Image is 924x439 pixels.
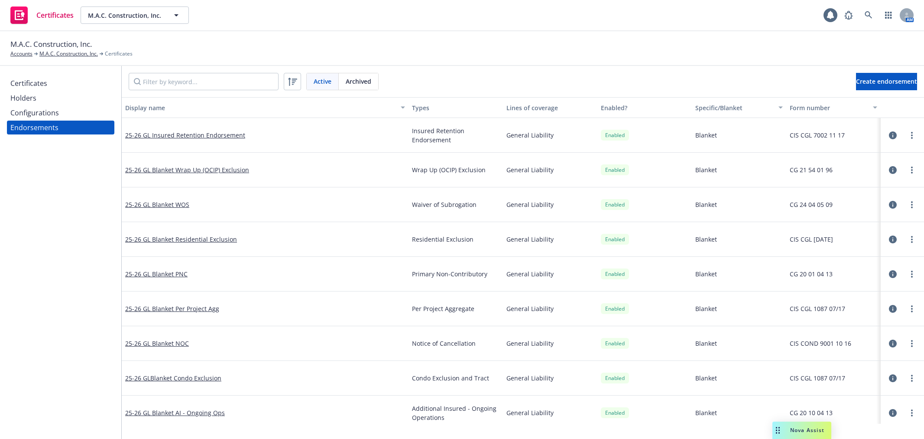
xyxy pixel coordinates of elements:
[125,131,245,139] a: 25-26 GL Insured Retention Endorsement
[506,200,594,209] span: General Liability
[601,164,629,175] div: Enabled
[7,76,114,90] a: Certificates
[10,91,36,105] div: Holders
[786,153,881,187] div: CG 21 54 01 96
[786,187,881,222] div: CG 24 04 05 09
[129,73,279,90] input: Filter by keyword...
[412,269,499,278] span: Primary Non-Contributory
[786,326,881,361] div: CIS COND 9001 10 16
[601,269,629,279] div: Enabled
[412,373,499,383] span: Condo Exclusion and Tract
[601,234,629,245] div: Enabled
[692,118,786,153] div: Blanket
[601,130,629,141] div: Enabled
[856,77,917,85] span: Create endorsement
[10,121,58,134] div: Endorsements
[907,200,917,210] a: more
[907,234,917,245] a: more
[7,91,114,105] a: Holders
[346,77,371,86] span: Archived
[506,269,594,278] span: General Liability
[692,187,786,222] div: Blanket
[907,269,917,279] a: more
[122,97,409,118] button: Display name
[412,165,499,174] span: Wrap Up (OCIP) Exclusion
[907,373,917,383] a: more
[7,121,114,134] a: Endorsements
[601,373,629,383] div: Enabled
[125,200,189,209] a: 25-26 GL Blanket WOS
[790,426,824,434] span: Nova Assist
[412,339,499,348] span: Notice of Cancellation
[695,103,773,112] div: Specific/Blanket
[412,103,499,112] div: Types
[786,396,881,430] div: CG 20 10 04 13
[125,305,219,313] a: 25-26 GL Blanket Per Project Agg
[692,257,786,292] div: Blanket
[10,106,59,120] div: Configurations
[412,235,499,244] span: Residential Exclusion
[506,304,594,313] span: General Liability
[125,235,237,243] a: 25-26 GL Blanket Residential Exclusion
[506,408,594,417] span: General Liability
[772,422,783,439] div: Drag to move
[7,3,77,27] a: Certificates
[786,292,881,326] div: CIS CGL 1087 07/17
[692,396,786,430] div: Blanket
[125,103,396,112] div: Display name
[10,39,92,50] span: M.A.C. Construction, Inc.
[772,422,831,439] button: Nova Assist
[786,222,881,257] div: CIS CGL [DATE]
[786,97,881,118] button: Form number
[692,97,786,118] button: Specific/Blanket
[907,408,917,418] a: more
[692,361,786,396] div: Blanket
[786,257,881,292] div: CG 20 01 04 13
[39,50,98,58] a: M.A.C. Construction, Inc.
[786,118,881,153] div: CIS CGL 7002 11 17
[506,339,594,348] span: General Liability
[506,131,594,140] span: General Liability
[907,338,917,349] a: more
[506,103,594,112] div: Lines of coverage
[907,165,917,175] a: more
[692,326,786,361] div: Blanket
[601,199,629,210] div: Enabled
[907,130,917,141] a: more
[412,200,499,209] span: Waiver of Subrogation
[856,73,917,90] button: Create endorsement
[692,153,786,187] div: Blanket
[412,126,499,144] span: Insured Retention Endorsement
[790,103,868,112] div: Form number
[125,270,188,278] a: 25-26 GL Blanket PNC
[7,106,114,120] a: Configurations
[105,50,133,58] span: Certificates
[506,235,594,244] span: General Liability
[601,103,688,112] div: Enabled?
[10,76,47,90] div: Certificates
[786,361,881,396] div: CIS CGL 1087 07/17
[601,303,629,314] div: Enabled
[10,50,32,58] a: Accounts
[506,373,594,383] span: General Liability
[597,97,692,118] button: Enabled?
[880,7,897,24] a: Switch app
[907,304,917,314] a: more
[88,11,163,20] span: M.A.C. Construction, Inc.
[125,374,221,382] a: 25-26 GLBlanket Condo Exclusion
[36,12,74,19] span: Certificates
[412,404,499,422] span: Additional Insured - Ongoing Operations
[840,7,857,24] a: Report a Bug
[860,7,877,24] a: Search
[601,338,629,349] div: Enabled
[125,166,249,174] a: 25-26 GL Blanket Wrap Up (OCIP) Exclusion
[601,407,629,418] div: Enabled
[125,409,225,417] a: 25-26 GL Blanket AI - Ongoing Ops
[409,97,503,118] button: Types
[314,77,331,86] span: Active
[81,7,189,24] button: M.A.C. Construction, Inc.
[412,304,499,313] span: Per Project Aggregate
[692,222,786,257] div: Blanket
[503,97,597,118] button: Lines of coverage
[506,165,594,174] span: General Liability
